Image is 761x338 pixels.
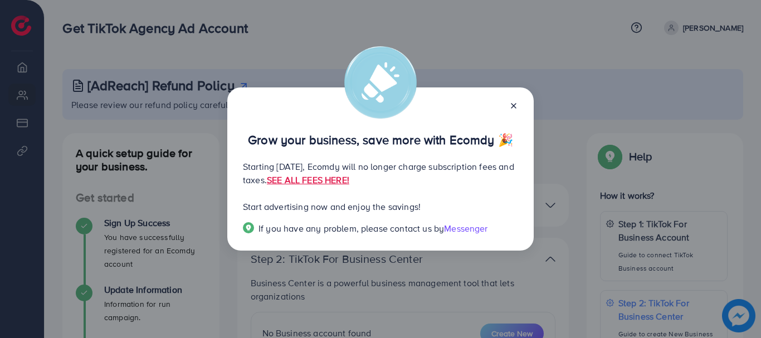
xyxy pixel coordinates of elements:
[258,222,444,234] span: If you have any problem, please contact us by
[243,200,518,213] p: Start advertising now and enjoy the savings!
[243,222,254,233] img: Popup guide
[243,133,518,146] p: Grow your business, save more with Ecomdy 🎉
[444,222,487,234] span: Messenger
[344,46,417,119] img: alert
[267,174,349,186] a: SEE ALL FEES HERE!
[243,160,518,187] p: Starting [DATE], Ecomdy will no longer charge subscription fees and taxes.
